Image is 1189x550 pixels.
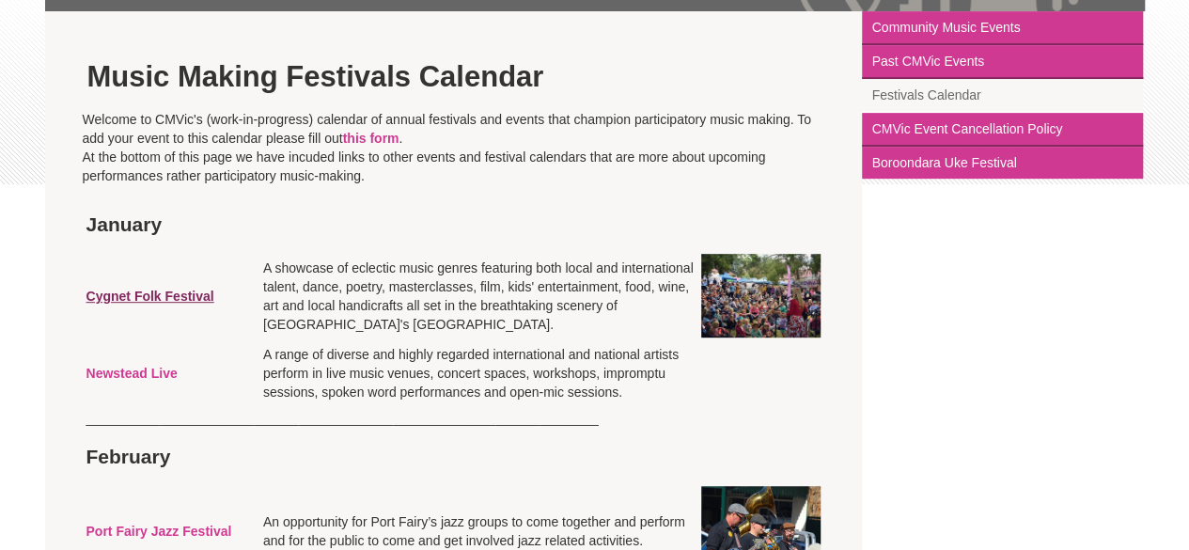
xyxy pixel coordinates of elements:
[862,45,1143,79] a: Past CMVic Events
[86,445,256,469] h3: February
[862,147,1143,179] a: Boroondara Uke Festival
[86,289,214,304] a: Cygnet Folk Festival
[862,113,1143,147] a: CMVic Event Cancellation Policy
[862,79,1143,113] a: Festivals Calendar
[862,11,1143,45] a: Community Music Events
[343,131,399,146] a: this form
[263,512,694,550] p: An opportunity for Port Fairy’s jazz groups to come together and perform and for the public to co...
[86,366,178,381] a: Newstead Live
[86,60,543,93] strong: Music Making Festivals Calendar
[86,524,232,539] a: Port Fairy Jazz Festival
[83,110,825,185] p: Welcome to CMVic's (work-in-progress) calendar of annual festivals and events that champion parti...
[86,212,256,237] h3: January
[259,250,697,341] td: A showcase of eclectic music genres featuring both local and international talent, dance, poetry,...
[259,341,697,405] td: A range of diverse and highly regarded international and national artists perform in live music v...
[83,405,825,432] td: ______________________________________________________________________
